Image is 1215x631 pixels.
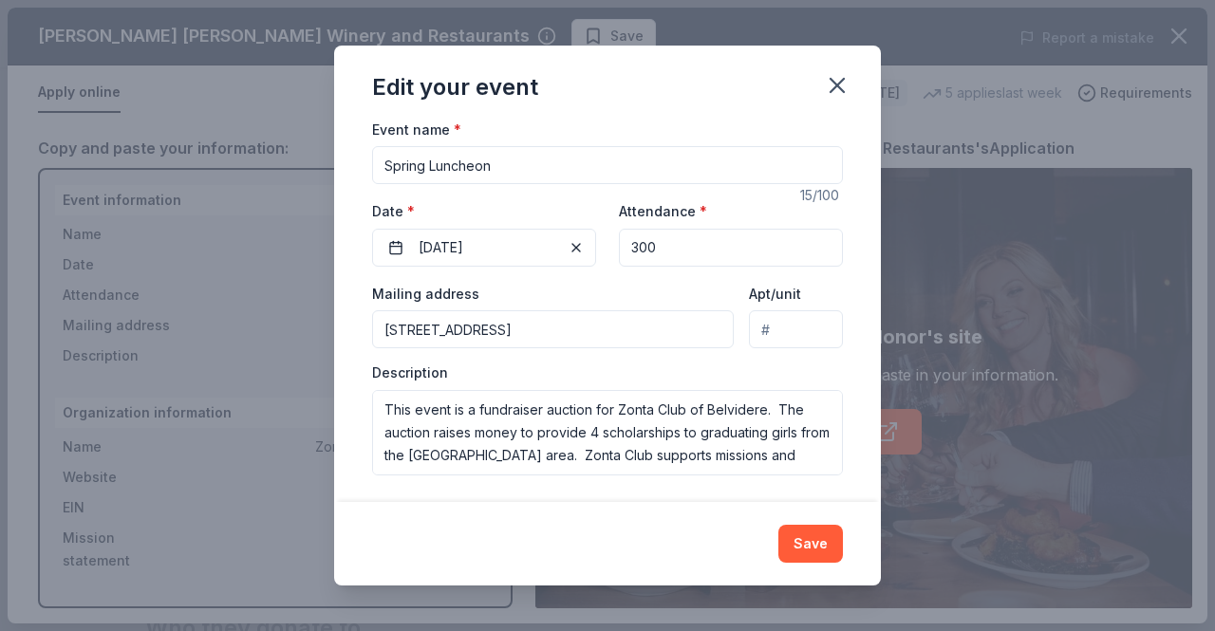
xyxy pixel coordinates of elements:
[619,229,843,267] input: 20
[800,184,843,207] div: 15 /100
[372,310,734,348] input: Enter a US address
[372,202,596,221] label: Date
[749,310,843,348] input: #
[749,285,801,304] label: Apt/unit
[372,363,448,382] label: Description
[372,390,843,475] textarea: This event is a fundraiser auction for Zonta Club of Belvidere. The auction raises money to provi...
[372,285,479,304] label: Mailing address
[778,525,843,563] button: Save
[372,72,538,102] div: Edit your event
[372,121,461,139] label: Event name
[619,202,707,221] label: Attendance
[372,146,843,184] input: Spring Fundraiser
[372,229,596,267] button: [DATE]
